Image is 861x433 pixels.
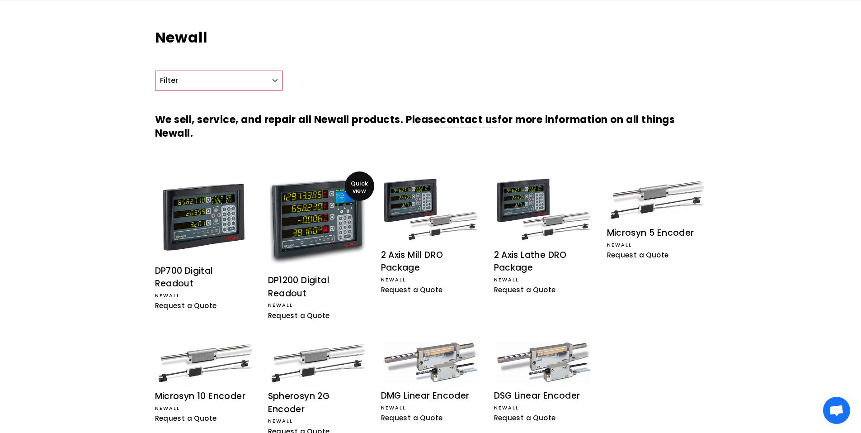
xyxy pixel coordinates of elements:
img: Microsyn 10 Encoder [157,342,252,383]
a: 2 Axis Lathe DRO Package 2 Axis Lathe DRO Package Newall Request a Quote [494,178,593,298]
a: contact us [440,113,498,128]
img: DMG Linear Encoder [383,342,478,383]
span: Request a Quote [494,285,556,295]
div: DSG Linear Encoder [494,390,593,403]
div: Newall [155,404,254,413]
div: Newall [268,301,367,309]
div: Newall [607,241,706,249]
div: 2 Axis Lathe DRO Package [494,249,593,275]
a: DP1200 Digital Readout DP1200 Digital Readout Newall Request a Quote [268,178,367,324]
span: Request a Quote [155,301,217,310]
div: Microsyn 10 Encoder [155,390,254,403]
div: Newall [155,292,254,300]
div: Newall [268,417,367,425]
div: Spherosyn 2G Encoder [268,390,367,416]
div: DP1200 Digital Readout [268,274,367,300]
a: Chat abierto [823,397,850,424]
span: Request a Quote [381,285,443,295]
span: Request a Quote [494,413,556,423]
div: Microsyn 5 Encoder [607,227,706,240]
div: Newall [494,404,593,412]
img: Spherosyn 2G Encoder [270,342,365,383]
span: Request a Quote [607,250,669,260]
div: Newall [381,276,480,284]
img: 2 Axis Lathe DRO Package [496,178,591,241]
span: Quick view [345,181,374,195]
img: DP700 Digital Readout [157,178,252,256]
a: 2 Axis Mill DRO Package 2 Axis Mill DRO Package Newall Request a Quote [381,178,480,298]
img: Microsyn 5 Encoder [609,178,704,220]
div: DP700 Digital Readout [155,265,254,290]
div: DMG Linear Encoder [381,390,480,403]
a: DP700 Digital Readout DP700 Digital Readout Newall Request a Quote [155,178,254,314]
div: 2 Axis Mill DRO Package [381,249,480,275]
a: Microsyn 5 Encoder Microsyn 5 Encoder Newall Request a Quote [607,178,706,263]
div: Newall [494,276,593,284]
span: Request a Quote [268,311,330,320]
span: Request a Quote [155,414,217,423]
img: DP1200 Digital Readout [270,178,365,265]
h3: We sell, service, and repair all Newall products. Please for more information on all things Newall. [155,100,706,155]
a: DMG Linear Encoder DMG Linear Encoder Newall Request a Quote [381,342,480,426]
a: DSG Linear Encoder DSG Linear Encoder Newall Request a Quote [494,342,593,426]
h1: Newall [155,28,706,48]
a: Microsyn 10 Encoder Microsyn 10 Encoder Newall Request a Quote [155,342,254,426]
img: 2 Axis Mill DRO Package [383,178,478,241]
div: Newall [381,404,480,412]
img: DSG Linear Encoder [496,342,591,383]
span: Request a Quote [381,413,443,423]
